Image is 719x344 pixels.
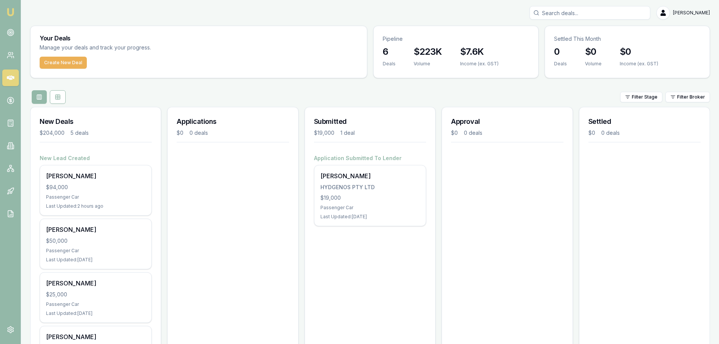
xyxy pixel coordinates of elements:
[177,129,183,137] div: $0
[620,92,662,102] button: Filter Stage
[46,279,145,288] div: [PERSON_NAME]
[46,237,145,245] div: $50,000
[620,61,658,67] div: Income (ex. GST)
[620,46,658,58] h3: $0
[464,129,482,137] div: 0 deals
[6,8,15,17] img: emu-icon-u.png
[665,92,710,102] button: Filter Broker
[588,129,595,137] div: $0
[460,46,499,58] h3: $7.6K
[46,184,145,191] div: $94,000
[40,154,152,162] h4: New Lead Created
[40,35,358,41] h3: Your Deals
[46,248,145,254] div: Passenger Car
[46,194,145,200] div: Passenger Car
[414,46,442,58] h3: $223K
[451,116,563,127] h3: Approval
[40,57,87,69] button: Create New Deal
[46,301,145,307] div: Passenger Car
[71,129,89,137] div: 5 deals
[451,129,458,137] div: $0
[414,61,442,67] div: Volume
[40,43,233,52] p: Manage your deals and track your progress.
[46,257,145,263] div: Last Updated: [DATE]
[46,332,145,341] div: [PERSON_NAME]
[677,94,705,100] span: Filter Broker
[601,129,620,137] div: 0 deals
[585,46,602,58] h3: $0
[554,46,567,58] h3: 0
[314,129,334,137] div: $19,000
[320,194,420,202] div: $19,000
[46,225,145,234] div: [PERSON_NAME]
[46,171,145,180] div: [PERSON_NAME]
[585,61,602,67] div: Volume
[554,35,701,43] p: Settled This Month
[673,10,710,16] span: [PERSON_NAME]
[320,184,420,191] div: HYDGENOS PTY LTD
[314,154,426,162] h4: Application Submitted To Lender
[189,129,208,137] div: 0 deals
[40,116,152,127] h3: New Deals
[40,129,65,137] div: $204,000
[588,116,701,127] h3: Settled
[383,35,529,43] p: Pipeline
[320,214,420,220] div: Last Updated: [DATE]
[632,94,657,100] span: Filter Stage
[460,61,499,67] div: Income (ex. GST)
[46,203,145,209] div: Last Updated: 2 hours ago
[46,310,145,316] div: Last Updated: [DATE]
[314,116,426,127] h3: Submitted
[530,6,650,20] input: Search deals
[320,171,420,180] div: [PERSON_NAME]
[177,116,289,127] h3: Applications
[383,61,396,67] div: Deals
[383,46,396,58] h3: 6
[46,291,145,298] div: $25,000
[340,129,355,137] div: 1 deal
[554,61,567,67] div: Deals
[320,205,420,211] div: Passenger Car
